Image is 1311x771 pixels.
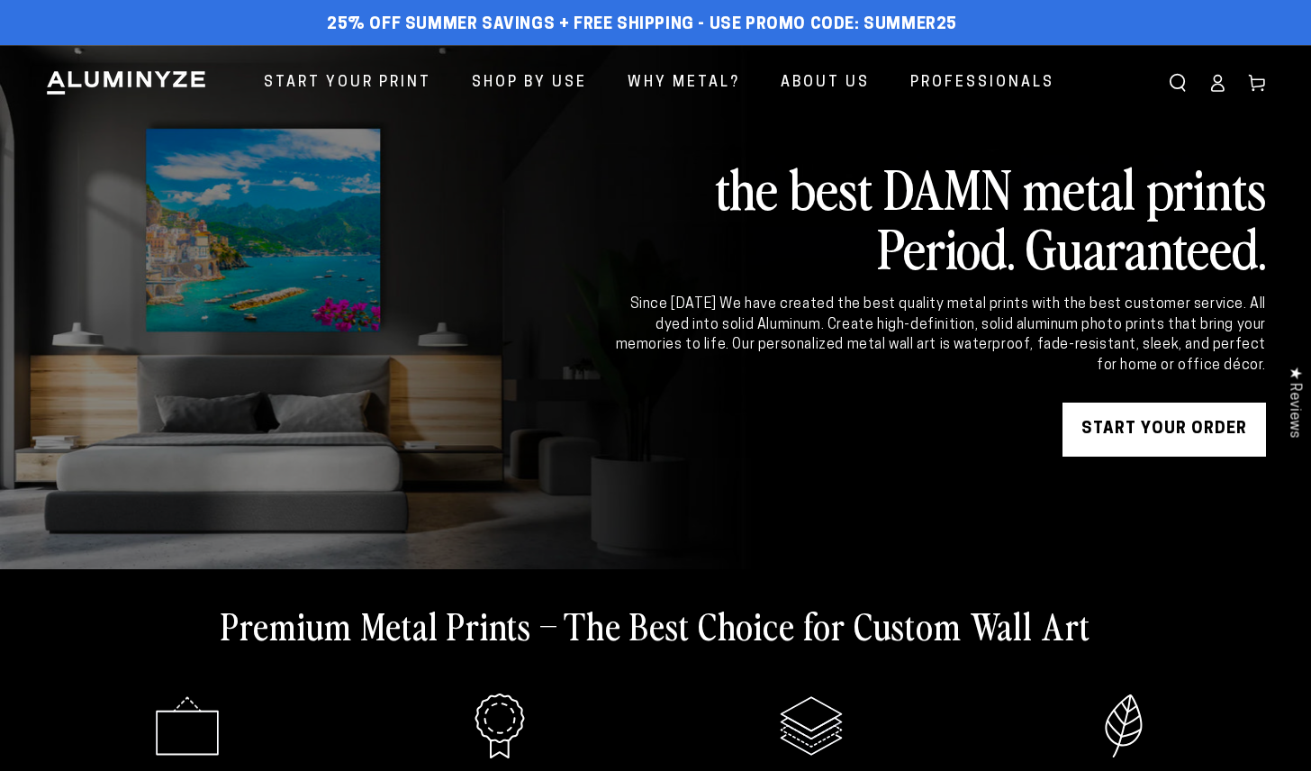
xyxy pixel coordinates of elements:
summary: Search our site [1158,63,1198,103]
span: Start Your Print [264,70,431,96]
span: 25% off Summer Savings + Free Shipping - Use Promo Code: SUMMER25 [327,15,957,35]
div: Since [DATE] We have created the best quality metal prints with the best customer service. All dy... [612,295,1266,376]
span: About Us [781,70,870,96]
a: START YOUR Order [1062,403,1266,457]
a: Shop By Use [458,59,601,107]
span: Professionals [910,70,1054,96]
h2: Premium Metal Prints – The Best Choice for Custom Wall Art [221,602,1090,649]
img: Aluminyze [45,69,207,96]
a: Start Your Print [250,59,445,107]
a: Professionals [897,59,1068,107]
span: Why Metal? [628,70,740,96]
a: About Us [767,59,883,107]
div: Click to open Judge.me floating reviews tab [1277,352,1311,452]
h2: the best DAMN metal prints Period. Guaranteed. [612,158,1266,277]
a: Why Metal? [614,59,754,107]
span: Shop By Use [472,70,587,96]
